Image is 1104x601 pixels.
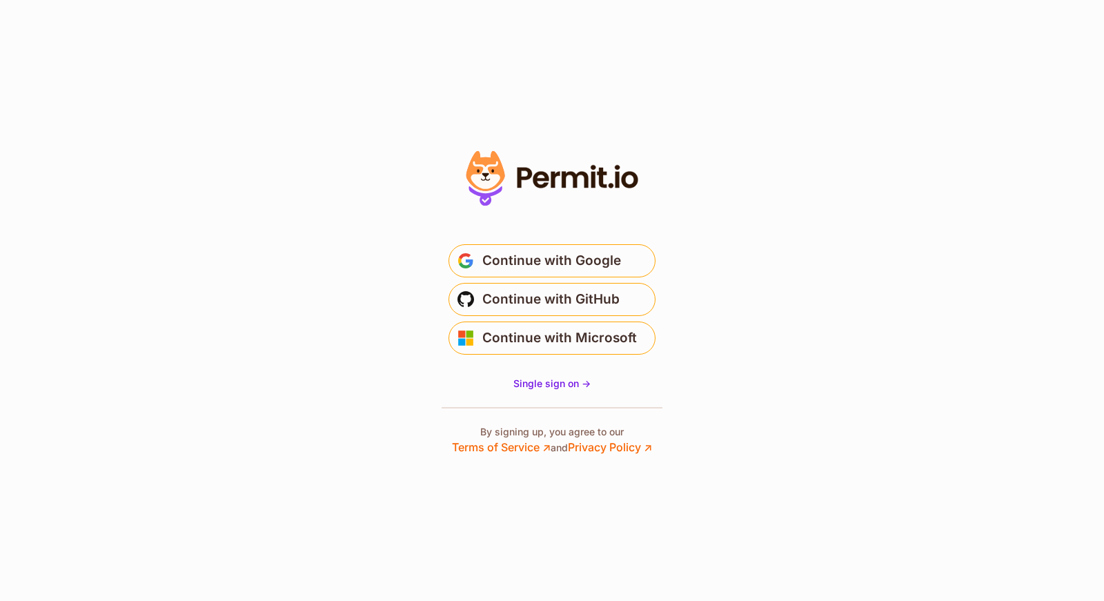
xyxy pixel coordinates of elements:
span: Single sign on -> [513,377,591,389]
a: Single sign on -> [513,377,591,391]
span: Continue with GitHub [482,288,620,311]
button: Continue with Microsoft [448,322,655,355]
a: Terms of Service ↗ [452,440,551,454]
button: Continue with GitHub [448,283,655,316]
span: Continue with Microsoft [482,327,637,349]
span: Continue with Google [482,250,621,272]
a: Privacy Policy ↗ [568,440,652,454]
button: Continue with Google [448,244,655,277]
p: By signing up, you agree to our and [452,425,652,455]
